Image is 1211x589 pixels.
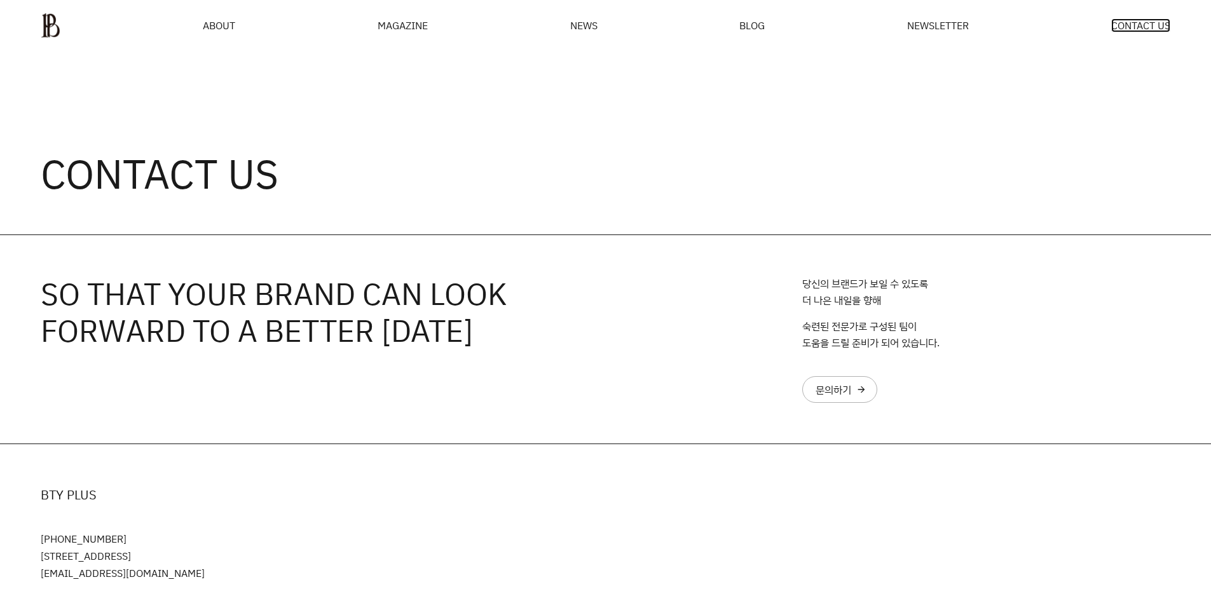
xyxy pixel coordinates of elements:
div: 문의하기 [816,384,851,395]
div: MAGAZINE [378,20,428,30]
a: 문의하기arrow_forward [802,376,877,403]
a: BLOG [739,20,765,30]
div: arrow_forward [856,384,866,395]
a: NEWS [570,20,598,30]
h3: CONTACT US [41,153,278,194]
a: NEWSLETTER [907,20,969,30]
p: 숙련된 전문가로 구성된 팀이 도움을 드릴 준비가 되어 있습니다. [802,318,940,351]
h4: SO THAT YOUR BRAND CAN LOOK FORWARD TO A BETTER [DATE] [41,276,777,403]
div: BTY PLUS [41,485,1170,505]
a: CONTACT US [1111,20,1170,31]
img: ba379d5522eb3.png [41,13,60,38]
a: ABOUT [203,20,235,30]
p: 당신의 브랜드가 보일 수 있도록 더 나은 내일을 향해 [802,276,928,308]
p: [PHONE_NUMBER] [STREET_ADDRESS] [EMAIL_ADDRESS][DOMAIN_NAME] [41,531,1170,581]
